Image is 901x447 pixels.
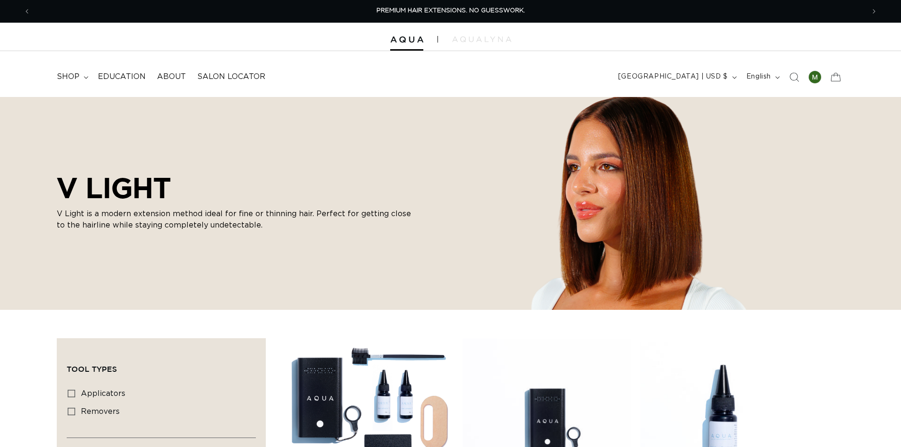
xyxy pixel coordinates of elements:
button: English [741,68,784,86]
span: Tool Types [67,365,117,373]
a: Education [92,66,151,88]
img: aqualyna.com [452,36,511,42]
a: About [151,66,192,88]
button: Next announcement [864,2,884,20]
span: shop [57,72,79,82]
summary: Tool Types (0 selected) [67,348,256,382]
button: Previous announcement [17,2,37,20]
span: About [157,72,186,82]
p: V Light is a modern extension method ideal for fine or thinning hair. Perfect for getting close t... [57,208,416,231]
span: PREMIUM HAIR EXTENSIONS. NO GUESSWORK. [376,8,525,14]
img: Aqua Hair Extensions [390,36,423,43]
span: Education [98,72,146,82]
h2: V LIGHT [57,171,416,204]
span: removers [81,408,120,415]
summary: Search [784,67,805,88]
span: English [746,72,771,82]
span: applicators [81,390,125,397]
a: Salon Locator [192,66,271,88]
summary: shop [51,66,92,88]
span: [GEOGRAPHIC_DATA] | USD $ [618,72,728,82]
button: [GEOGRAPHIC_DATA] | USD $ [612,68,741,86]
span: Salon Locator [197,72,265,82]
